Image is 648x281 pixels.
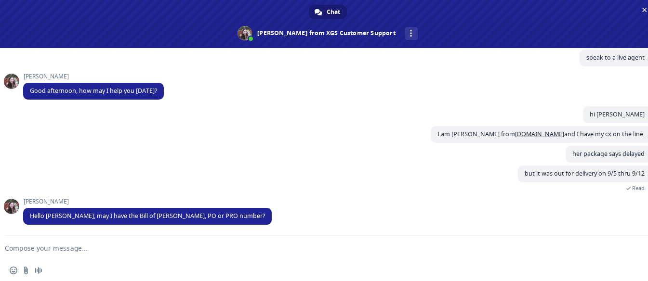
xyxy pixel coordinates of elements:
[30,87,157,95] span: Good afternoon, how may I help you [DATE]?
[586,53,645,62] span: speak to a live agent
[525,169,645,178] span: but it was out for delivery on 9/5 thru 9/12
[572,150,645,158] span: her package says delayed
[437,130,645,138] span: I am [PERSON_NAME] from and I have my cx on the line.
[327,5,340,19] span: Chat
[590,110,645,118] span: hi [PERSON_NAME]
[35,267,42,274] span: Audio message
[5,244,620,253] textarea: Compose your message...
[632,185,645,192] span: Read
[30,212,265,220] span: Hello [PERSON_NAME], may I have the Bill of [PERSON_NAME], PO or PRO number?
[23,73,164,80] span: [PERSON_NAME]
[23,198,272,205] span: [PERSON_NAME]
[22,267,30,274] span: Send a file
[405,27,418,40] div: More channels
[10,267,17,274] span: Insert an emoji
[515,130,564,138] a: [DOMAIN_NAME]
[309,5,347,19] div: Chat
